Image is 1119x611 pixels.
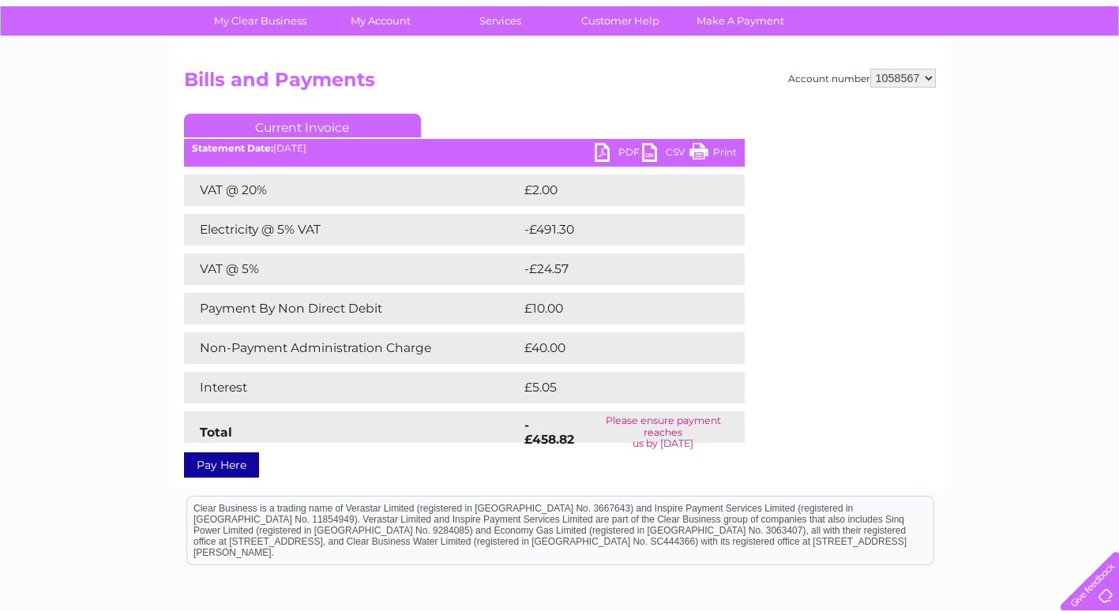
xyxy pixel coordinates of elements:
td: Non-Payment Administration Charge [184,332,520,364]
a: Water [841,67,871,79]
a: My Clear Business [195,6,325,36]
td: Please ensure payment reaches us by [DATE] [582,411,744,453]
td: -£491.30 [520,214,718,246]
a: Current Invoice [184,114,421,137]
a: Services [435,6,565,36]
a: Customer Help [555,6,685,36]
a: Blog [982,67,1004,79]
img: logo.png [39,41,120,89]
a: Energy [881,67,915,79]
td: -£24.57 [520,253,715,285]
td: £2.00 [520,174,708,206]
a: PDF [595,143,642,166]
a: Contact [1014,67,1053,79]
td: Interest [184,372,520,403]
td: £5.05 [520,372,708,403]
a: Log out [1067,67,1104,79]
td: £10.00 [520,293,712,324]
a: 0333 014 3131 [821,8,930,28]
div: Clear Business is a trading name of Verastar Limited (registered in [GEOGRAPHIC_DATA] No. 3667643... [187,9,933,77]
td: Electricity @ 5% VAT [184,214,520,246]
a: My Account [315,6,445,36]
strong: Total [200,425,232,440]
td: VAT @ 5% [184,253,520,285]
b: Statement Date: [192,142,273,154]
a: Pay Here [184,452,259,478]
a: CSV [642,143,689,166]
strong: -£458.82 [524,418,574,447]
td: VAT @ 20% [184,174,520,206]
div: Account number [788,69,936,88]
td: £40.00 [520,332,714,364]
td: Payment By Non Direct Debit [184,293,520,324]
a: Telecoms [925,67,972,79]
div: [DATE] [184,143,745,154]
h2: Bills and Payments [184,69,936,99]
a: Print [689,143,737,166]
a: Make A Payment [675,6,805,36]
